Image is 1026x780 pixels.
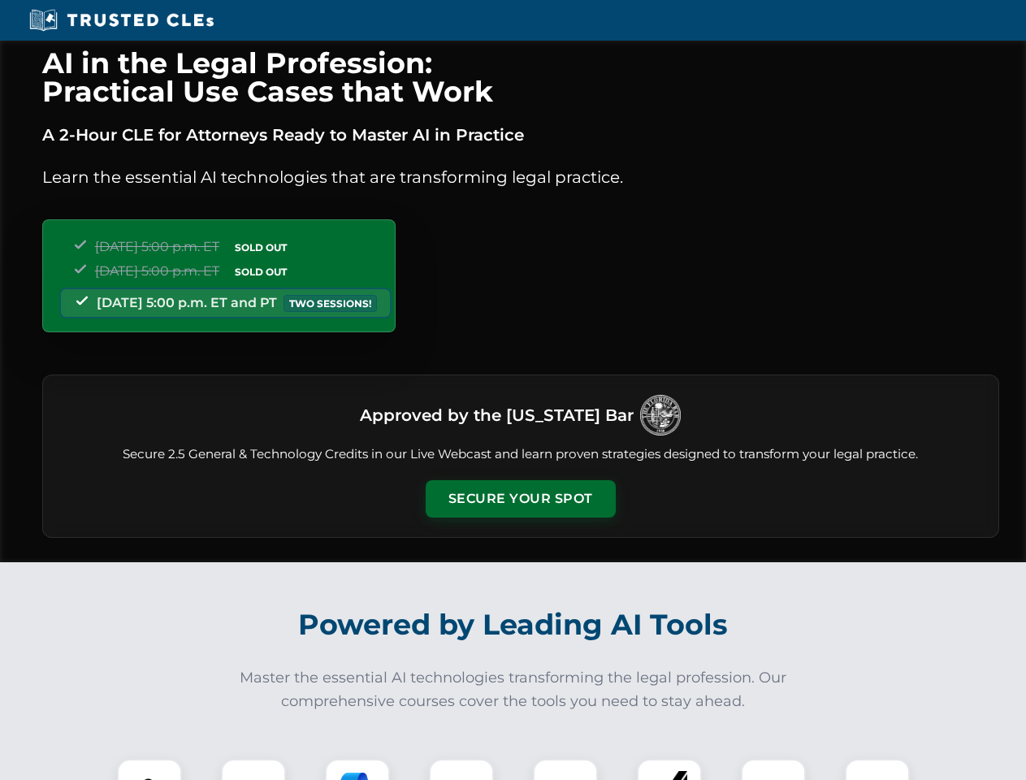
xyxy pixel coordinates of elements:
h3: Approved by the [US_STATE] Bar [360,401,634,430]
p: A 2-Hour CLE for Attorneys Ready to Master AI in Practice [42,122,999,148]
p: Learn the essential AI technologies that are transforming legal practice. [42,164,999,190]
span: [DATE] 5:00 p.m. ET [95,239,219,254]
h1: AI in the Legal Profession: Practical Use Cases that Work [42,49,999,106]
p: Secure 2.5 General & Technology Credits in our Live Webcast and learn proven strategies designed ... [63,445,979,464]
img: Logo [640,395,681,435]
span: SOLD OUT [229,239,292,256]
h2: Powered by Leading AI Tools [63,596,963,653]
img: Trusted CLEs [24,8,219,32]
span: [DATE] 5:00 p.m. ET [95,263,219,279]
button: Secure Your Spot [426,480,616,518]
span: SOLD OUT [229,263,292,280]
p: Master the essential AI technologies transforming the legal profession. Our comprehensive courses... [229,666,798,713]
